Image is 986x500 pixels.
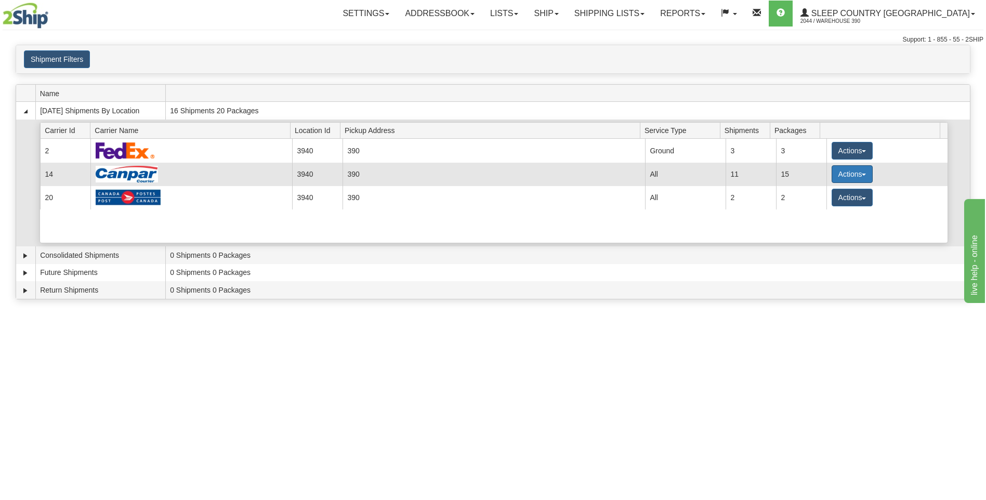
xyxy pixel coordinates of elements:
span: Service Type [645,122,720,138]
img: Canpar [96,166,158,182]
td: 16 Shipments 20 Packages [165,102,970,120]
span: Shipments [725,122,770,138]
span: Carrier Id [45,122,90,138]
td: 0 Shipments 0 Packages [165,264,970,282]
td: 2 [40,139,90,162]
td: 11 [726,163,776,186]
a: Reports [652,1,713,27]
td: 2 [776,186,826,209]
a: Collapse [20,106,31,116]
span: 2044 / Warehouse 390 [800,16,878,27]
a: Expand [20,251,31,261]
span: Name [40,85,165,101]
span: Carrier Name [95,122,290,138]
a: Shipping lists [567,1,652,27]
td: 3940 [292,186,343,209]
span: Location Id [295,122,340,138]
td: 390 [343,186,645,209]
a: Settings [335,1,397,27]
button: Shipment Filters [24,50,90,68]
td: 390 [343,139,645,162]
td: Return Shipments [35,281,165,299]
div: Support: 1 - 855 - 55 - 2SHIP [3,35,983,44]
img: logo2044.jpg [3,3,48,29]
td: 15 [776,163,826,186]
td: 0 Shipments 0 Packages [165,246,970,264]
img: FedEx Express® [96,142,155,159]
td: Future Shipments [35,264,165,282]
button: Actions [832,142,873,160]
td: 3 [726,139,776,162]
td: 2 [726,186,776,209]
div: live help - online [8,6,96,19]
a: Sleep Country [GEOGRAPHIC_DATA] 2044 / Warehouse 390 [793,1,983,27]
a: Expand [20,268,31,278]
td: 3940 [292,163,343,186]
iframe: chat widget [962,197,985,303]
td: 3 [776,139,826,162]
a: Addressbook [397,1,482,27]
td: 0 Shipments 0 Packages [165,281,970,299]
td: All [645,186,726,209]
td: Ground [645,139,726,162]
img: Canada Post [96,189,161,206]
td: [DATE] Shipments By Location [35,102,165,120]
button: Actions [832,189,873,206]
td: Consolidated Shipments [35,246,165,264]
td: 3940 [292,139,343,162]
button: Actions [832,165,873,183]
td: 20 [40,186,90,209]
td: 390 [343,163,645,186]
a: Expand [20,285,31,296]
td: 14 [40,163,90,186]
a: Lists [482,1,526,27]
span: Sleep Country [GEOGRAPHIC_DATA] [809,9,970,18]
td: All [645,163,726,186]
a: Ship [526,1,566,27]
span: Pickup Address [345,122,640,138]
span: Packages [774,122,820,138]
